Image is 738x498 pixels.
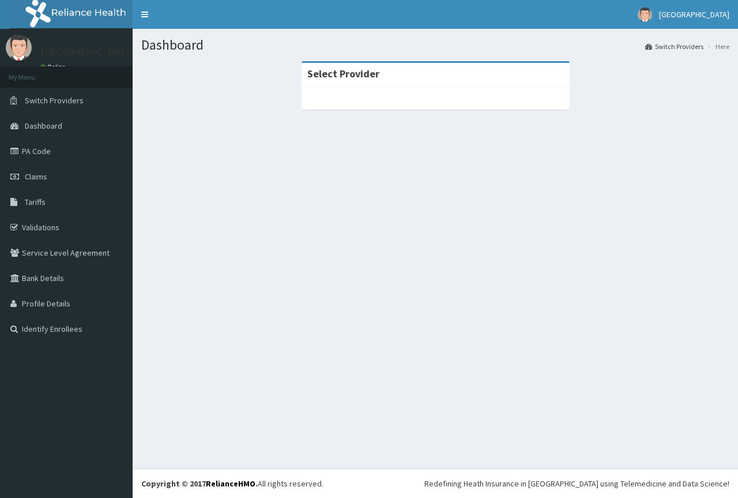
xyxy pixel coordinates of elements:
span: Dashboard [25,121,62,131]
p: [GEOGRAPHIC_DATA] [40,47,135,57]
div: Redefining Heath Insurance in [GEOGRAPHIC_DATA] using Telemedicine and Data Science! [424,478,729,489]
strong: Select Provider [307,67,379,80]
a: RelianceHMO [206,478,255,489]
span: [GEOGRAPHIC_DATA] [659,9,729,20]
span: Tariffs [25,197,46,207]
img: User Image [6,35,32,61]
strong: Copyright © 2017 . [141,478,258,489]
li: Here [705,42,729,51]
img: User Image [638,8,652,22]
span: Claims [25,171,47,182]
span: Switch Providers [25,95,84,106]
a: Online [40,63,68,71]
a: Switch Providers [645,42,703,51]
footer: All rights reserved. [133,469,738,498]
h1: Dashboard [141,38,729,53]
